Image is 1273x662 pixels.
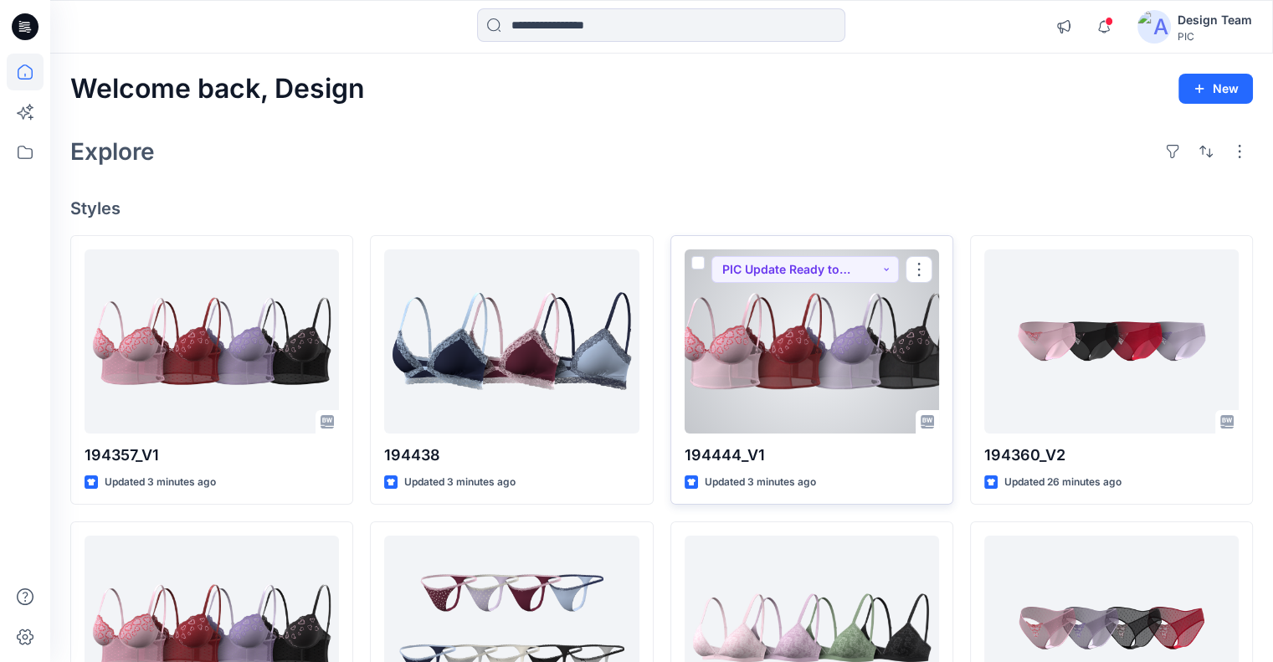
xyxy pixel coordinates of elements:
[685,444,939,467] p: 194444_V1
[85,249,339,434] a: 194357_V1
[70,198,1253,218] h4: Styles
[1004,474,1122,491] p: Updated 26 minutes ago
[705,474,816,491] p: Updated 3 minutes ago
[105,474,216,491] p: Updated 3 minutes ago
[404,474,516,491] p: Updated 3 minutes ago
[384,444,639,467] p: 194438
[70,74,365,105] h2: Welcome back, Design
[384,249,639,434] a: 194438
[984,444,1239,467] p: 194360_V2
[1178,74,1253,104] button: New
[984,249,1239,434] a: 194360_V2
[70,138,155,165] h2: Explore
[85,444,339,467] p: 194357_V1
[1137,10,1171,44] img: avatar
[685,249,939,434] a: 194444_V1
[1178,30,1252,43] div: PIC
[1178,10,1252,30] div: Design Team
